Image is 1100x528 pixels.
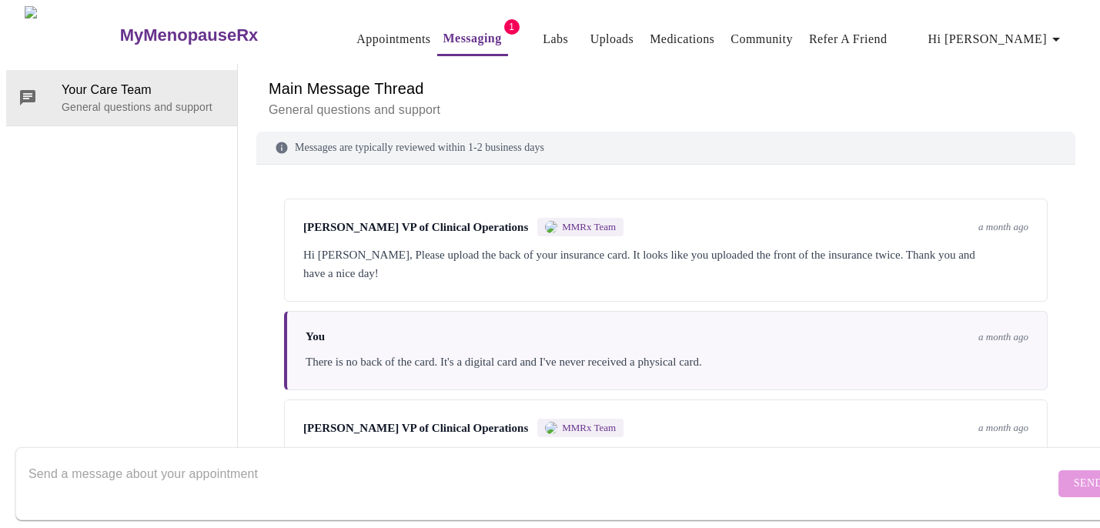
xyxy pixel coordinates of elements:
button: Medications [644,24,721,55]
a: Medications [650,28,714,50]
a: Appointments [356,28,430,50]
h3: MyMenopauseRx [120,25,259,45]
a: Community [731,28,793,50]
a: MyMenopauseRx [118,8,319,62]
button: Labs [531,24,580,55]
span: a month ago [978,221,1028,233]
img: MMRX [545,221,557,233]
span: a month ago [978,331,1028,343]
a: Labs [543,28,568,50]
span: You [306,330,325,343]
a: Messaging [443,28,502,49]
p: General questions and support [269,101,1063,119]
a: Uploads [590,28,634,50]
span: 1 [504,19,520,35]
div: Messages are typically reviewed within 1-2 business days [256,132,1075,165]
img: MyMenopauseRx Logo [25,6,118,64]
button: Refer a Friend [803,24,894,55]
p: General questions and support [62,99,225,115]
button: Appointments [350,24,436,55]
span: [PERSON_NAME] VP of Clinical Operations [303,221,528,234]
button: Messaging [437,23,508,56]
div: There is no back of the card. It's a digital card and I've never received a physical card. [306,353,1028,371]
button: Hi [PERSON_NAME] [922,24,1072,55]
span: Hi [PERSON_NAME] [928,28,1065,50]
span: [PERSON_NAME] VP of Clinical Operations [303,422,528,435]
div: Hi [PERSON_NAME], Please upload the back of your insurance card. It looks like you uploaded the f... [303,246,1028,282]
div: Your Care TeamGeneral questions and support [6,70,237,125]
span: a month ago [978,422,1028,434]
span: Your Care Team [62,81,225,99]
img: MMRX [545,422,557,434]
span: MMRx Team [562,422,616,434]
span: MMRx Team [562,221,616,233]
button: Uploads [584,24,640,55]
a: Refer a Friend [809,28,888,50]
textarea: Send a message about your appointment [28,459,1055,508]
h6: Main Message Thread [269,76,1063,101]
button: Community [724,24,799,55]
